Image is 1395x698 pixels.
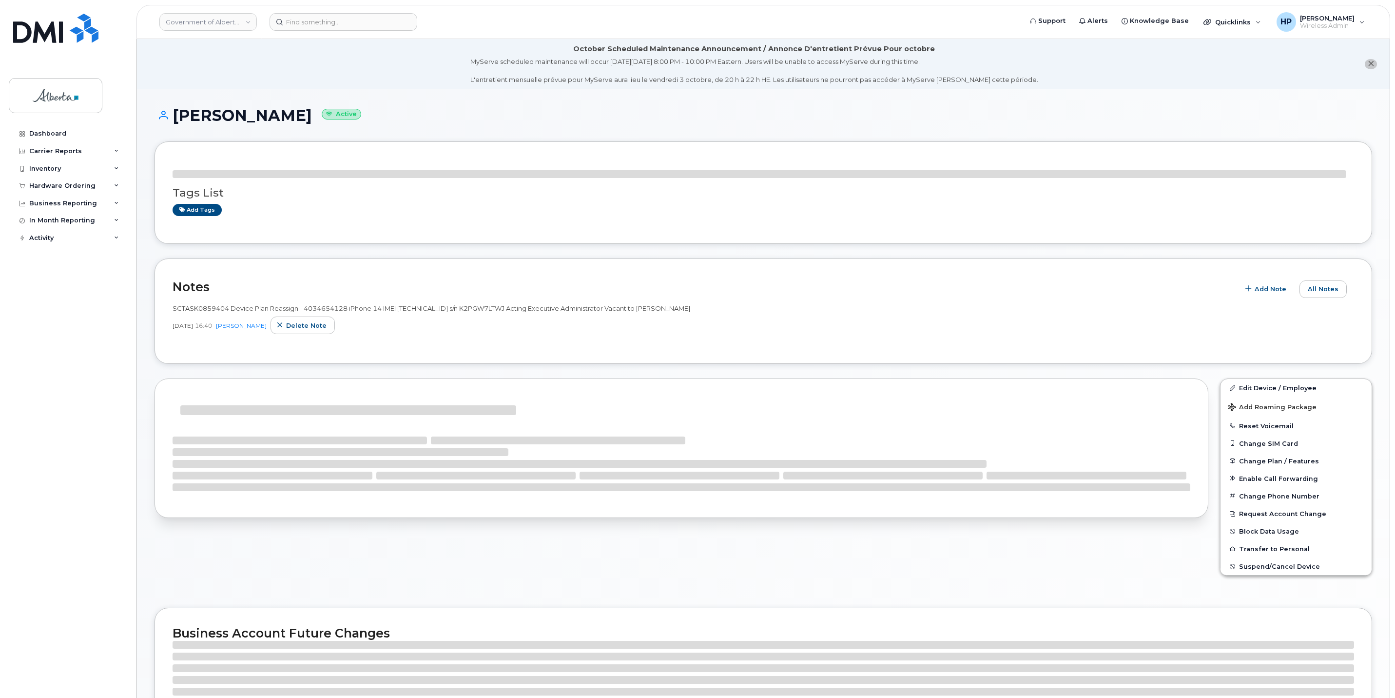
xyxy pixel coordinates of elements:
button: Add Roaming Package [1221,397,1372,417]
a: Add tags [173,204,222,216]
button: Change Phone Number [1221,487,1372,505]
span: Delete note [286,321,327,330]
button: Reset Voicemail [1221,417,1372,435]
span: Add Roaming Package [1228,403,1317,413]
button: Request Account Change [1221,505,1372,522]
button: Enable Call Forwarding [1221,470,1372,487]
h1: [PERSON_NAME] [155,107,1372,124]
button: Add Note [1239,280,1295,298]
span: [DATE] [173,321,193,330]
button: Transfer to Personal [1221,540,1372,558]
span: 16:40 [195,321,212,330]
button: Suspend/Cancel Device [1221,558,1372,575]
button: Block Data Usage [1221,522,1372,540]
span: All Notes [1308,284,1338,294]
span: Suspend/Cancel Device [1239,563,1320,570]
button: Delete note [271,317,335,334]
small: Active [322,109,361,120]
button: Change SIM Card [1221,435,1372,452]
span: Change Plan / Features [1239,457,1319,464]
button: Change Plan / Features [1221,452,1372,470]
span: SCTASK0859404 Device Plan Reassign - 4034654128 iPhone 14 IMEI [TECHNICAL_ID] s/n K2PGW7LTWJ Acti... [173,304,690,312]
a: Edit Device / Employee [1221,379,1372,397]
h2: Business Account Future Changes [173,626,1354,640]
button: close notification [1365,59,1377,69]
a: [PERSON_NAME] [216,322,267,329]
span: Add Note [1255,284,1286,294]
div: MyServe scheduled maintenance will occur [DATE][DATE] 8:00 PM - 10:00 PM Eastern. Users will be u... [470,57,1038,84]
span: Enable Call Forwarding [1239,475,1318,482]
h3: Tags List [173,187,1354,199]
div: October Scheduled Maintenance Announcement / Annonce D'entretient Prévue Pour octobre [573,44,935,54]
button: All Notes [1299,280,1347,298]
h2: Notes [173,279,1234,294]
